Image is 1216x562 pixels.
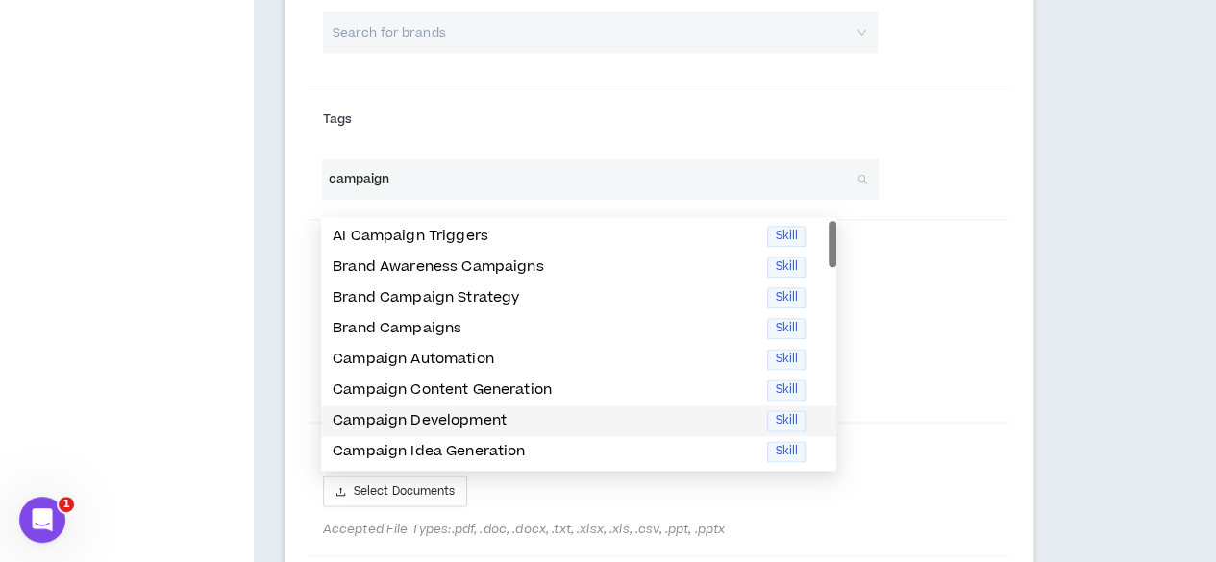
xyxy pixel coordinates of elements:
[354,482,456,501] span: Select Documents
[767,287,806,308] span: Skill
[335,486,346,497] span: upload
[323,110,352,128] span: Tags
[333,318,756,339] p: Brand Campaigns
[767,379,806,401] span: Skill
[333,257,756,278] p: Brand Awareness Campaigns
[767,226,806,247] span: Skill
[333,379,756,401] p: Campaign Content Generation
[333,287,756,308] p: Brand Campaign Strategy
[333,349,756,370] p: Campaign Automation
[767,410,806,431] span: Skill
[767,318,806,339] span: Skill
[323,522,879,537] span: Accepted File Types: .pdf, .doc, .docx, .txt, .xlsx, .xls, .csv, .ppt, .pptx
[333,441,756,462] p: Campaign Idea Generation
[323,476,468,506] button: uploadSelect Documents
[767,349,806,370] span: Skill
[333,410,756,431] p: Campaign Development
[333,226,756,247] p: AI Campaign Triggers
[59,497,74,512] span: 1
[19,497,65,543] iframe: Intercom live chat
[767,257,806,278] span: Skill
[767,441,806,462] span: Skill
